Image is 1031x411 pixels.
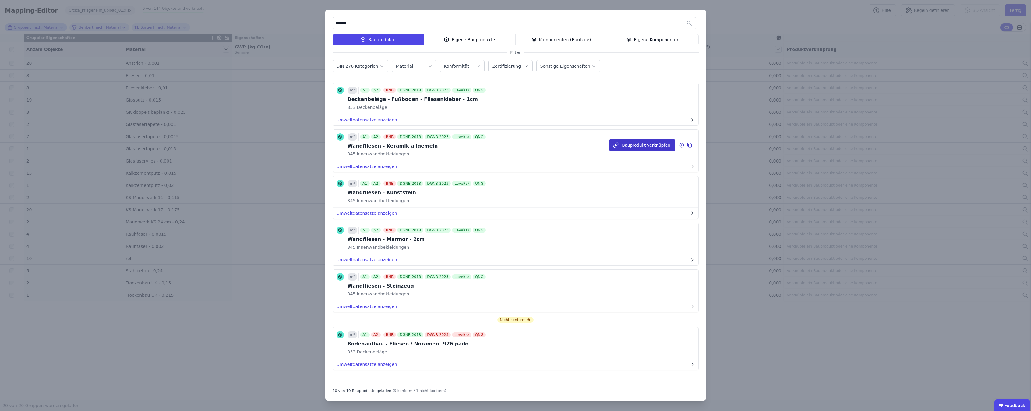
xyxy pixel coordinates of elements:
[473,134,486,139] div: QNG
[333,386,391,393] div: 10 von 10 Bauprodukte geladen
[371,274,381,279] div: A2
[348,236,487,243] div: Wandfliesen - Marmor - 2cm
[397,274,423,279] div: DGNB 2018
[360,134,370,139] div: A1
[473,181,486,186] div: QNG
[355,349,387,355] span: Deckenbeläge
[609,139,675,151] button: Bauprodukt verknüpfen
[444,64,470,69] label: Konformität
[360,181,370,186] div: A1
[425,228,451,233] div: DGNB 2023
[348,151,356,157] span: 345
[333,359,698,370] button: Umweltdatensätze anzeigen
[348,331,358,338] div: m²
[355,244,409,250] span: Innenwandbekleidungen
[537,60,600,72] button: Sonstige Eigenschaften
[348,291,356,297] span: 345
[360,274,370,279] div: A1
[452,274,471,279] div: Level(s)
[348,104,356,110] span: 353
[360,228,370,233] div: A1
[333,34,424,45] div: Bauprodukte
[452,134,471,139] div: Level(s)
[348,96,487,103] div: Deckenbeläge - Fußboden - Fliesenkleber - 1cm
[348,340,487,348] div: Bodenaufbau - Fliesen / Norament 926 pado
[492,64,522,69] label: Zertifizierung
[355,291,409,297] span: Innenwandbekleidungen
[383,228,396,233] div: BNB
[355,151,409,157] span: Innenwandbekleidungen
[425,88,451,93] div: DGNB 2023
[440,60,484,72] button: Konformität
[425,181,451,186] div: DGNB 2023
[371,181,381,186] div: A2
[348,87,358,94] div: m²
[337,64,380,69] label: DIN 276 Kategorien
[452,181,471,186] div: Level(s)
[371,332,381,337] div: A2
[348,189,487,196] div: Wandfliesen - Kunststein
[383,134,396,139] div: BNB
[371,228,381,233] div: A2
[348,227,358,234] div: m²
[473,332,486,337] div: QNG
[348,180,358,187] div: m²
[333,60,388,72] button: DIN 276 Kategorien
[497,317,533,323] div: Nicht konform
[607,34,699,45] div: Eigene Komponenten
[333,301,698,312] button: Umweltdatensätze anzeigen
[371,88,381,93] div: A2
[452,332,471,337] div: Level(s)
[489,60,532,72] button: Zertifizierung
[452,228,471,233] div: Level(s)
[348,244,356,250] span: 345
[540,64,591,69] label: Sonstige Eigenschaften
[424,34,515,45] div: Eigene Bauprodukte
[473,274,486,279] div: QNG
[371,134,381,139] div: A2
[473,228,486,233] div: QNG
[383,181,396,186] div: BNB
[355,198,409,204] span: Innenwandbekleidungen
[425,332,451,337] div: DGNB 2023
[515,34,607,45] div: Komponenten (Bauteile)
[333,208,698,219] button: Umweltdatensätze anzeigen
[397,88,423,93] div: DGNB 2018
[397,134,423,139] div: DGNB 2018
[348,273,358,281] div: m²
[397,228,423,233] div: DGNB 2018
[348,349,356,355] span: 353
[348,142,487,150] div: Wandfliesen - Keramik allgemein
[507,49,524,55] span: Filter
[333,161,698,172] button: Umweltdatensätze anzeigen
[392,60,436,72] button: Material
[360,332,370,337] div: A1
[397,332,423,337] div: DGNB 2018
[393,386,447,393] div: (9 konform / 1 nicht konform)
[425,134,451,139] div: DGNB 2023
[355,104,387,110] span: Deckenbeläge
[348,133,358,141] div: m²
[348,282,487,290] div: Wandfliesen - Steinzeug
[383,332,396,337] div: BNB
[383,274,396,279] div: BNB
[383,88,396,93] div: BNB
[396,64,415,69] label: Material
[425,274,451,279] div: DGNB 2023
[333,254,698,265] button: Umweltdatensätze anzeigen
[473,88,486,93] div: QNG
[452,88,471,93] div: Level(s)
[397,181,423,186] div: DGNB 2018
[348,198,356,204] span: 345
[360,88,370,93] div: A1
[333,114,698,125] button: Umweltdatensätze anzeigen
